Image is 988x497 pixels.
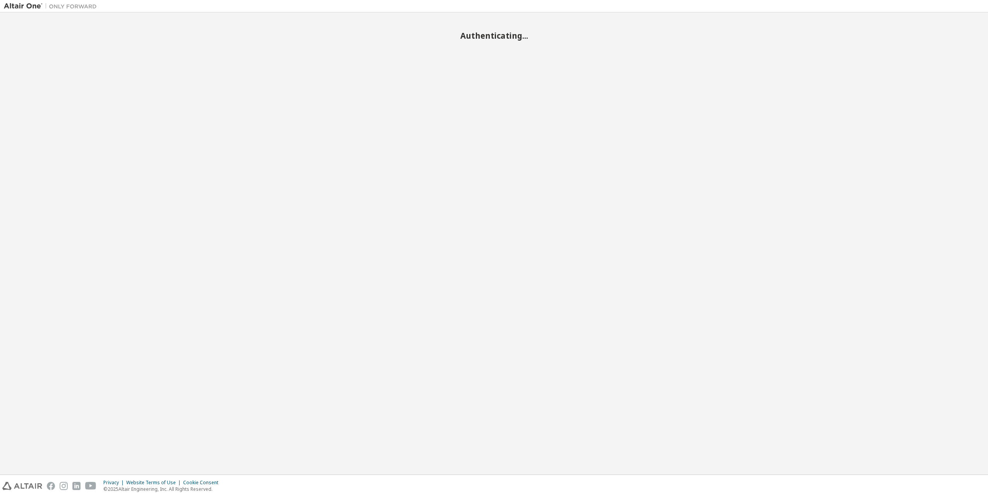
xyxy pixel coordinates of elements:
img: facebook.svg [47,482,55,490]
img: linkedin.svg [72,482,81,490]
img: Altair One [4,2,101,10]
div: Privacy [103,480,126,486]
h2: Authenticating... [4,31,984,41]
p: © 2025 Altair Engineering, Inc. All Rights Reserved. [103,486,223,492]
div: Cookie Consent [183,480,223,486]
img: instagram.svg [60,482,68,490]
div: Website Terms of Use [126,480,183,486]
img: altair_logo.svg [2,482,42,490]
img: youtube.svg [85,482,96,490]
